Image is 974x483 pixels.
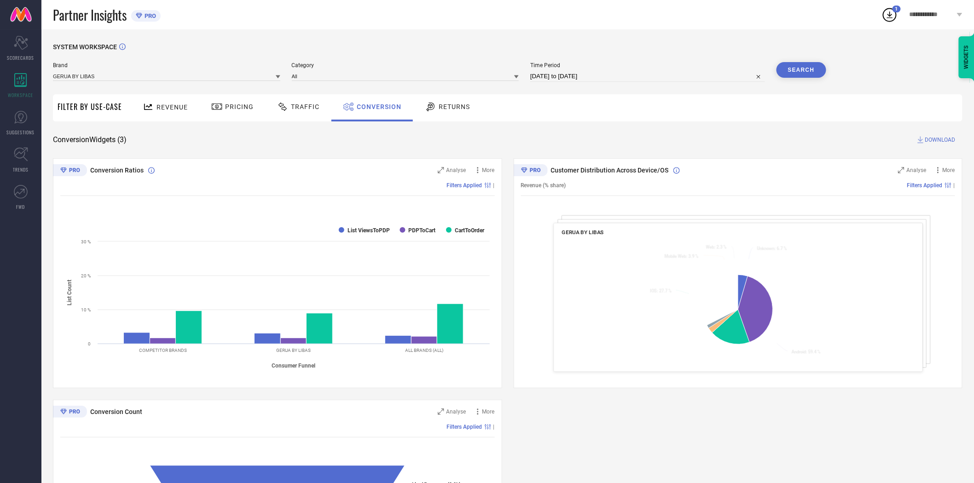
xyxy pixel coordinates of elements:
button: Search [777,62,826,78]
tspan: List Count [67,280,73,305]
span: More [482,167,495,173]
span: | [954,182,955,189]
tspan: Consumer Funnel [272,362,316,369]
span: Conversion Widgets ( 3 ) [53,135,127,144]
tspan: IOS [649,288,656,293]
text: : 3.9 % [664,253,698,259]
tspan: Web [706,245,714,250]
tspan: Mobile Web [664,253,686,259]
span: SUGGESTIONS [7,129,35,136]
text: : 59.4 % [791,349,820,354]
span: FWD [17,203,25,210]
svg: Zoom [438,408,444,415]
text: PDPToCart [409,227,436,234]
text: : 6.7 % [757,246,787,251]
span: Returns [439,103,470,110]
span: Filters Applied [907,182,943,189]
span: Filters Applied [447,182,482,189]
span: Conversion Ratios [90,167,144,174]
span: Traffic [291,103,319,110]
span: Filter By Use-Case [58,101,122,112]
tspan: Android [791,349,806,354]
span: Revenue (% share) [521,182,566,189]
span: SYSTEM WORKSPACE [53,43,117,51]
span: WORKSPACE [8,92,34,98]
span: Revenue [157,103,188,111]
span: | [493,182,495,189]
span: SCORECARDS [7,54,35,61]
text: CartToOrder [455,227,485,234]
svg: Zoom [438,167,444,173]
span: More [482,408,495,415]
text: 0 [88,341,91,346]
text: COMPETITOR BRANDS [139,348,187,353]
text: GERUA BY LIBAS [277,348,311,353]
div: Premium [53,406,87,420]
div: Premium [53,164,87,178]
text: 10 % [81,307,91,312]
text: : 27.7 % [649,288,671,293]
input: Select time period [530,71,765,82]
text: 30 % [81,239,91,244]
text: ALL BRANDS (ALL) [406,348,444,353]
span: More [943,167,955,173]
span: GERUA BY LIBAS [562,229,603,236]
span: Brand [53,62,280,69]
span: 1 [895,6,898,12]
div: Premium [514,164,548,178]
span: Time Period [530,62,765,69]
span: Category [292,62,519,69]
span: Pricing [225,103,254,110]
span: DOWNLOAD [925,135,956,144]
span: Analyse [907,167,927,173]
span: PRO [142,12,156,19]
span: Conversion [357,103,401,110]
span: TRENDS [13,166,29,173]
span: Analyse [446,167,466,173]
text: 20 % [81,273,91,278]
span: Analyse [446,408,466,415]
text: : 2.3 % [706,245,726,250]
span: Filters Applied [447,424,482,430]
span: Conversion Count [90,408,142,415]
span: | [493,424,495,430]
svg: Zoom [898,167,904,173]
span: Customer Distribution Across Device/OS [551,167,669,174]
span: Partner Insights [53,6,127,24]
tspan: Unknown [757,246,774,251]
text: List ViewsToPDP [348,227,390,234]
div: Open download list [881,6,898,23]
